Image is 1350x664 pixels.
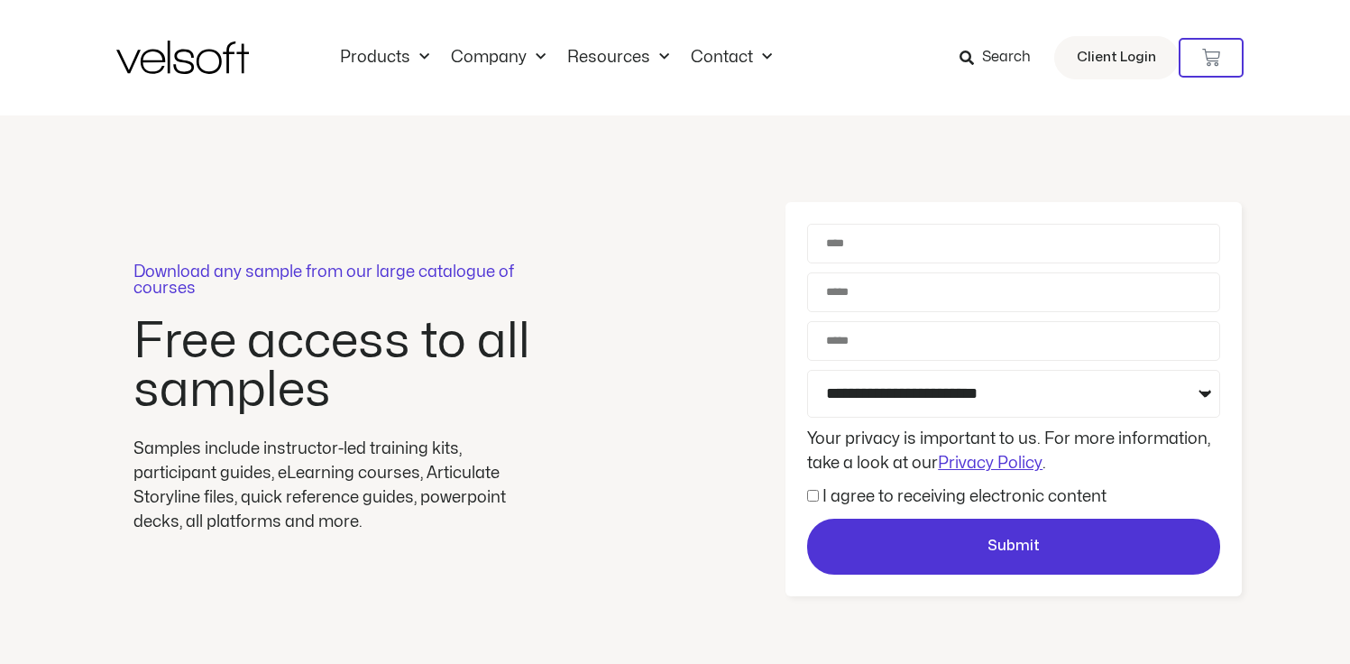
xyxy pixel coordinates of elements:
[556,48,680,68] a: ResourcesMenu Toggle
[822,489,1107,504] label: I agree to receiving electronic content
[807,519,1220,575] button: Submit
[440,48,556,68] a: CompanyMenu Toggle
[116,41,249,74] img: Velsoft Training Materials
[1077,46,1156,69] span: Client Login
[938,456,1042,471] a: Privacy Policy
[680,48,783,68] a: ContactMenu Toggle
[329,48,440,68] a: ProductsMenu Toggle
[133,318,539,415] h2: Free access to all samples
[987,535,1040,558] span: Submit
[133,264,539,297] p: Download any sample from our large catalogue of courses
[803,427,1225,475] div: Your privacy is important to us. For more information, take a look at our .
[982,46,1031,69] span: Search
[960,42,1043,73] a: Search
[133,437,539,534] div: Samples include instructor-led training kits, participant guides, eLearning courses, Articulate S...
[329,48,783,68] nav: Menu
[1054,36,1179,79] a: Client Login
